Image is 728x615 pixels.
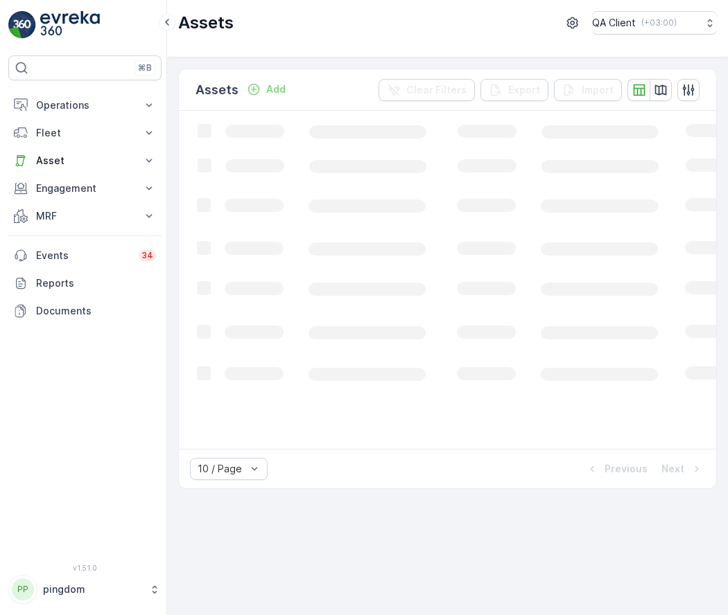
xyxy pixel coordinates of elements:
[8,119,162,147] button: Fleet
[406,83,467,97] p: Clear Filters
[266,82,286,96] p: Add
[379,79,475,101] button: Clear Filters
[661,462,684,476] p: Next
[40,11,100,39] img: logo_light-DOdMpM7g.png
[8,242,162,269] a: Events34
[43,582,142,596] p: pingdom
[8,575,162,604] button: PPpingdom
[660,461,705,477] button: Next
[36,249,130,262] p: Events
[241,81,291,98] button: Add
[36,209,134,223] p: MRF
[8,564,162,572] span: v 1.51.0
[12,578,34,600] div: PP
[8,175,162,202] button: Engagement
[36,181,134,195] p: Engagement
[480,79,548,101] button: Export
[641,17,677,28] p: ( +03:00 )
[36,276,156,290] p: Reports
[8,91,162,119] button: Operations
[36,154,134,168] p: Asset
[592,11,717,35] button: QA Client(+03:00)
[8,269,162,297] a: Reports
[582,83,614,97] p: Import
[141,250,153,261] p: 34
[8,202,162,230] button: MRF
[196,80,239,100] p: Assets
[605,462,648,476] p: Previous
[8,297,162,325] a: Documents
[36,304,156,318] p: Documents
[592,16,636,30] p: QA Client
[8,147,162,175] button: Asset
[36,126,134,140] p: Fleet
[554,79,622,101] button: Import
[178,12,234,34] p: Assets
[138,62,152,73] p: ⌘B
[8,11,36,39] img: logo
[36,98,134,112] p: Operations
[584,461,649,477] button: Previous
[508,83,540,97] p: Export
